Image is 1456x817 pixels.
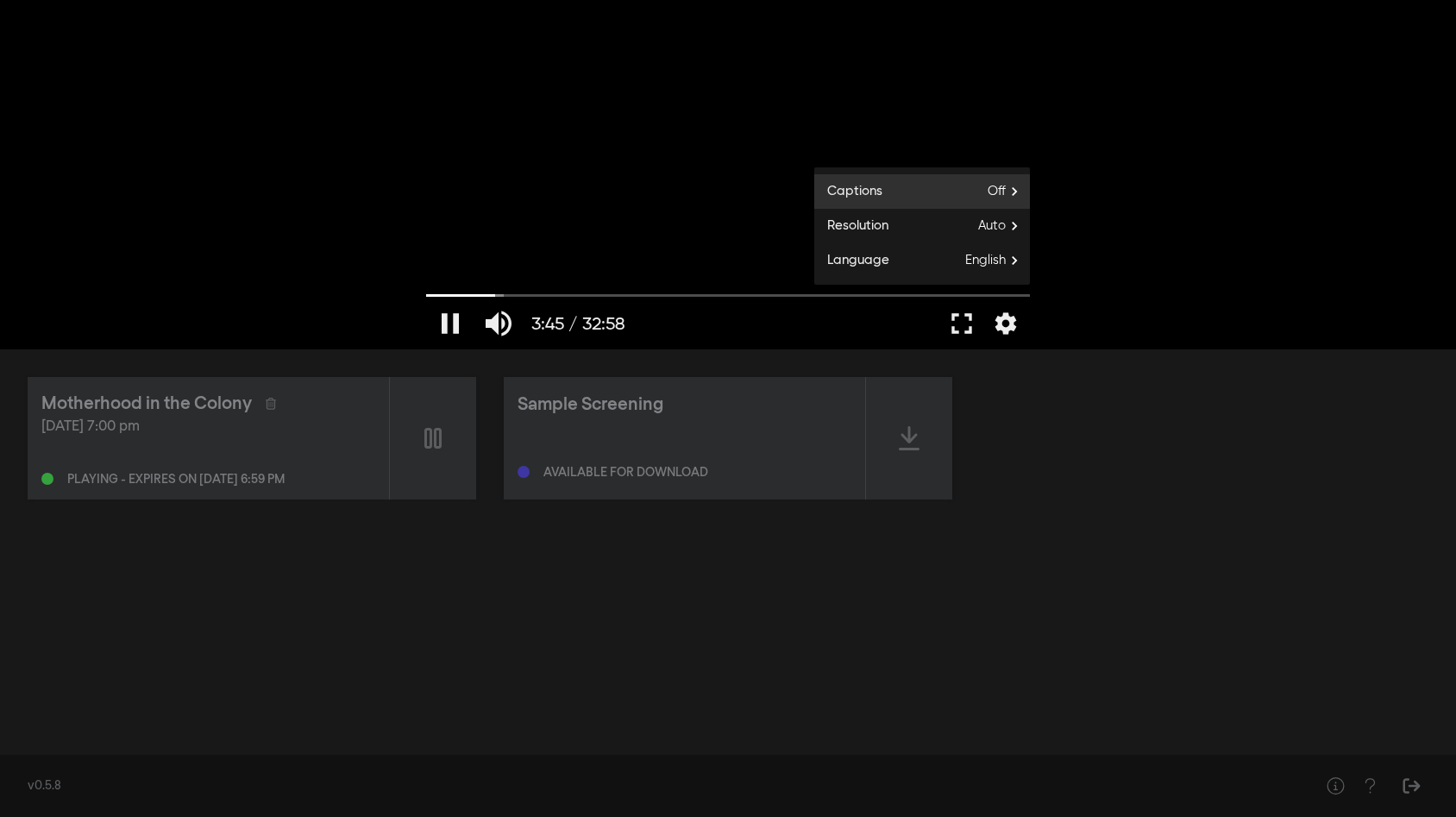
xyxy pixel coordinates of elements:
[67,474,285,486] div: Playing - expires on [DATE] 6:59 pm
[988,179,1030,204] span: Off
[1318,769,1352,803] button: Help
[814,209,1030,243] button: Resolution
[426,298,474,349] button: Pause
[814,251,889,271] span: Language
[28,777,1283,795] div: v0.5.8
[814,182,882,202] span: Captions
[814,174,1030,209] button: Captions
[814,243,1030,278] button: Language
[965,248,1030,273] span: English
[523,298,633,349] button: 3:45 / 32:58
[41,391,252,417] div: Motherhood in the Colony
[1352,769,1387,803] button: Help
[41,417,375,437] div: [DATE] 7:00 pm
[938,298,986,349] button: Full screen
[474,298,523,349] button: Mute
[814,217,888,236] span: Resolution
[518,392,663,418] div: Sample Screening
[978,213,1030,239] span: Auto
[1394,769,1428,803] button: Sign Out
[986,298,1026,349] button: More settings
[543,467,708,479] div: Available for download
